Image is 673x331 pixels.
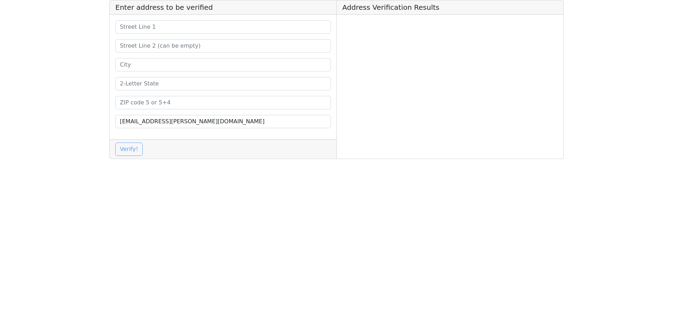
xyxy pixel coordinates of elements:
[115,115,331,128] input: Your Email
[115,39,331,53] input: Street Line 2 (can be empty)
[115,96,331,109] input: ZIP code 5 or 5+4
[337,0,564,15] h5: Address Verification Results
[110,0,336,15] h5: Enter address to be verified
[115,20,331,34] input: Street Line 1
[115,77,331,90] input: 2-Letter State
[115,58,331,71] input: City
